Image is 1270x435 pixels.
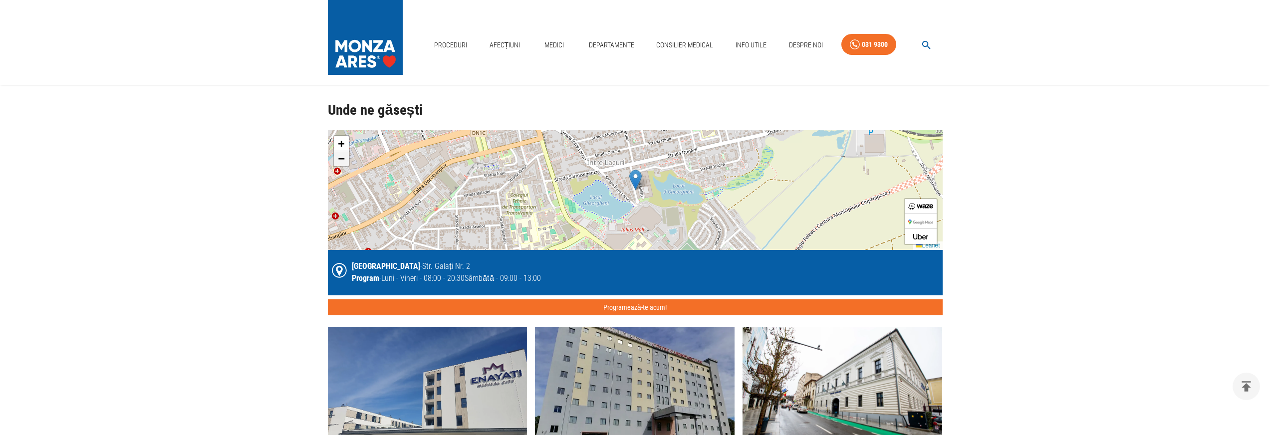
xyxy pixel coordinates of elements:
[430,35,471,55] a: Proceduri
[334,151,349,166] a: Zoom out
[328,102,943,118] h2: Unde ne găsești
[908,203,933,210] img: Waze Directions
[862,38,888,51] div: 031 9300
[652,35,717,55] a: Consilier Medical
[486,35,524,55] a: Afecțiuni
[352,273,379,283] span: Program
[916,242,940,249] a: Leaflet
[732,35,770,55] a: Info Utile
[629,170,642,190] img: Marker
[841,34,896,55] a: 031 9300
[908,219,933,224] img: Google Maps Directions
[913,234,928,239] img: Call an Uber
[785,35,827,55] a: Despre Noi
[352,272,541,284] div: - Luni - Vineri - 08:00 - 20:30 Sâmbătă - 09:00 - 13:00
[328,299,943,316] button: Programează-te acum!
[338,152,344,165] span: −
[1233,373,1260,400] button: delete
[352,260,541,272] div: - Str. Galați Nr. 2
[538,35,570,55] a: Medici
[338,137,344,150] span: +
[352,261,420,271] span: [GEOGRAPHIC_DATA]
[334,136,349,151] a: Zoom in
[585,35,638,55] a: Departamente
